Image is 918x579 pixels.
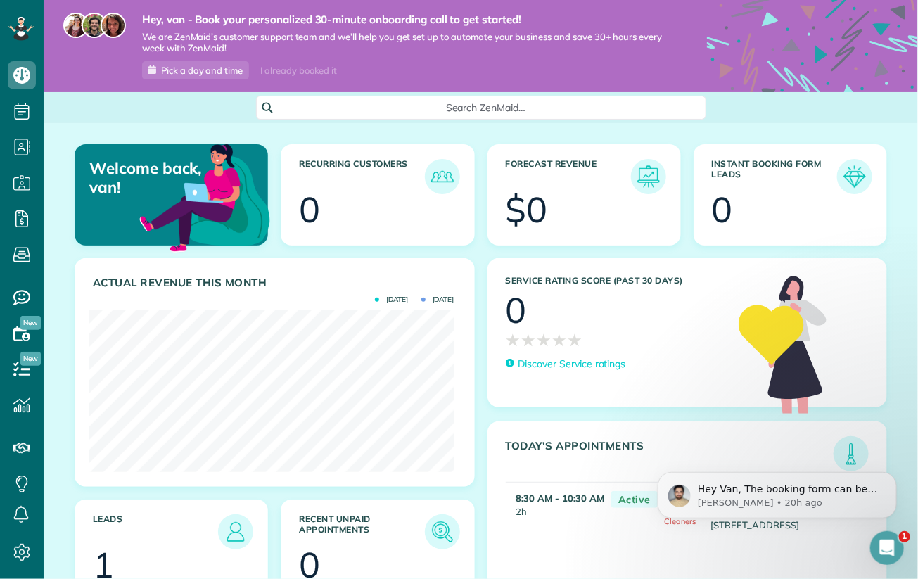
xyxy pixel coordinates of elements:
[712,159,837,194] h3: Instant Booking Form Leads
[837,440,865,468] img: icon_todays_appointments-901f7ab196bb0bea1936b74009e4eb5ffbc2d2711fa7634e0d609ed5ef32b18b.png
[20,316,41,330] span: New
[375,296,408,303] span: [DATE]
[536,328,552,352] span: ★
[516,492,604,504] strong: 8:30 AM - 10:30 AM
[299,159,424,194] h3: Recurring Customers
[712,192,733,227] div: 0
[93,514,218,549] h3: Leads
[428,518,457,546] img: icon_unpaid_appointments-47b8ce3997adf2238b356f14209ab4cced10bd1f174958f3ca8f1d0dd7fffeee.png
[552,328,567,352] span: ★
[637,443,918,541] iframe: Intercom notifications message
[899,531,910,542] span: 1
[506,482,604,539] td: 2h
[89,159,204,196] p: Welcome back, van!
[252,62,345,79] div: I already booked it
[506,159,631,194] h3: Forecast Revenue
[506,328,521,352] span: ★
[506,357,626,371] a: Discover Service ratings
[63,13,89,38] img: maria-72a9807cf96188c08ef61303f053569d2e2a8a1cde33d635c8a3ac13582a053d.jpg
[567,328,582,352] span: ★
[142,31,665,55] span: We are ZenMaid’s customer support team and we’ll help you get set up to automate your business an...
[142,61,249,79] a: Pick a day and time
[136,128,273,265] img: dashboard_welcome-42a62b7d889689a78055ac9021e634bf52bae3f8056760290aed330b23ab8690.png
[506,276,725,286] h3: Service Rating score (past 30 days)
[635,163,663,191] img: icon_forecast_revenue-8c13a41c7ed35a8dcfafea3cbb826a0462acb37728057bba2d056411b612bbbe.png
[870,531,904,565] iframe: Intercom live chat
[421,296,454,303] span: [DATE]
[839,160,871,193] img: icon_form_leads-04211a6a04a5b2264e4ee56bc0799ec3eb69b7e499cbb523a139df1d13a81ae0.png
[506,440,834,471] h3: Today's Appointments
[82,13,107,38] img: jorge-587dff0eeaa6aab1f244e6dc62b8924c3b6ad411094392a53c71c6c4a576187d.jpg
[93,276,460,289] h3: Actual Revenue this month
[222,518,250,546] img: icon_leads-1bed01f49abd5b7fead27621c3d59655bb73ed531f8eeb49469d10e621d6b896.png
[20,352,41,366] span: New
[161,65,243,76] span: Pick a day and time
[428,163,457,191] img: icon_recurring_customers-cf858462ba22bcd05b5a5880d41d6543d210077de5bb9ebc9590e49fd87d84ed.png
[521,328,536,352] span: ★
[101,13,126,38] img: michelle-19f622bdf1676172e81f8f8fba1fb50e276960ebfe0243fe18214015130c80e4.jpg
[299,514,424,549] h3: Recent unpaid appointments
[518,357,626,371] p: Discover Service ratings
[299,192,320,227] div: 0
[142,13,665,27] strong: Hey, van - Book your personalized 30-minute onboarding call to get started!
[506,192,548,227] div: $0
[611,491,658,509] span: Active
[506,293,527,328] div: 0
